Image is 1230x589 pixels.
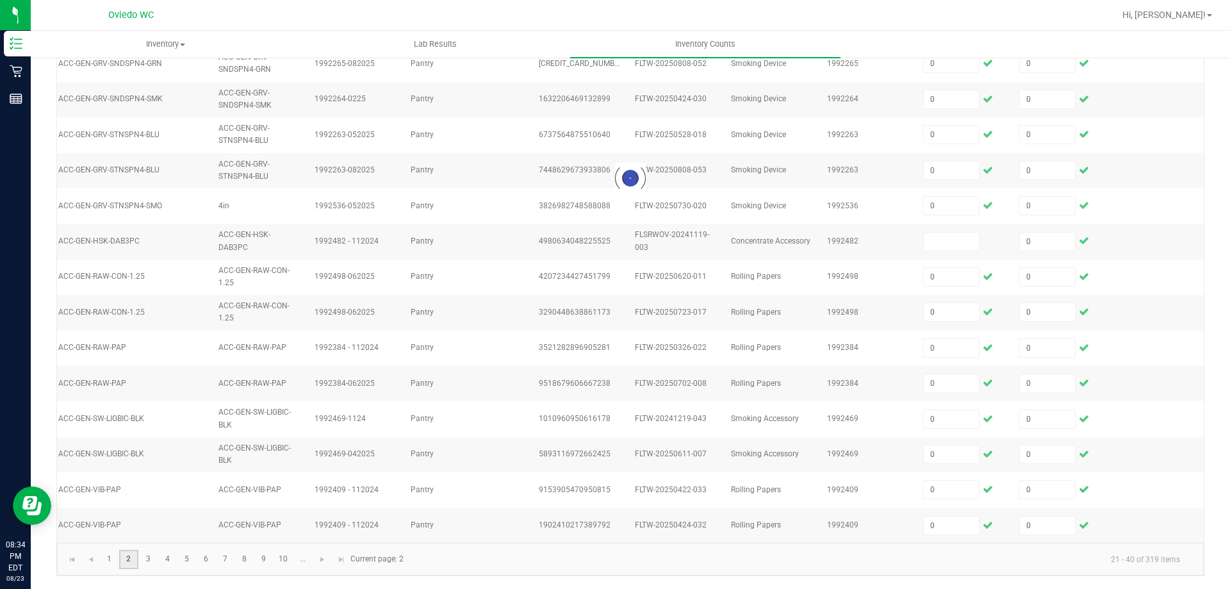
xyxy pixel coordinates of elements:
[332,550,350,569] a: Go to the last page
[313,550,332,569] a: Go to the next page
[13,486,51,525] iframe: Resource center
[300,31,570,58] a: Lab Results
[397,38,474,50] span: Lab Results
[6,574,25,583] p: 08/23
[216,550,234,569] a: Page 7
[293,550,312,569] a: Page 11
[57,543,1204,576] kendo-pager: Current page: 2
[86,554,96,565] span: Go to the previous page
[139,550,158,569] a: Page 3
[100,550,119,569] a: Page 1
[274,550,293,569] a: Page 10
[10,92,22,105] inline-svg: Reports
[81,550,100,569] a: Go to the previous page
[158,550,177,569] a: Page 4
[658,38,753,50] span: Inventory Counts
[10,65,22,78] inline-svg: Retail
[31,31,300,58] a: Inventory
[67,554,78,565] span: Go to the first page
[1122,10,1206,20] span: Hi, [PERSON_NAME]!
[570,31,840,58] a: Inventory Counts
[254,550,273,569] a: Page 9
[235,550,254,569] a: Page 8
[177,550,196,569] a: Page 5
[10,37,22,50] inline-svg: Inventory
[336,554,347,565] span: Go to the last page
[108,10,154,21] span: Oviedo WC
[6,539,25,574] p: 08:34 PM EDT
[31,38,300,50] span: Inventory
[197,550,215,569] a: Page 6
[317,554,327,565] span: Go to the next page
[411,549,1190,570] kendo-pager-info: 21 - 40 of 319 items
[63,550,81,569] a: Go to the first page
[119,550,138,569] a: Page 2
